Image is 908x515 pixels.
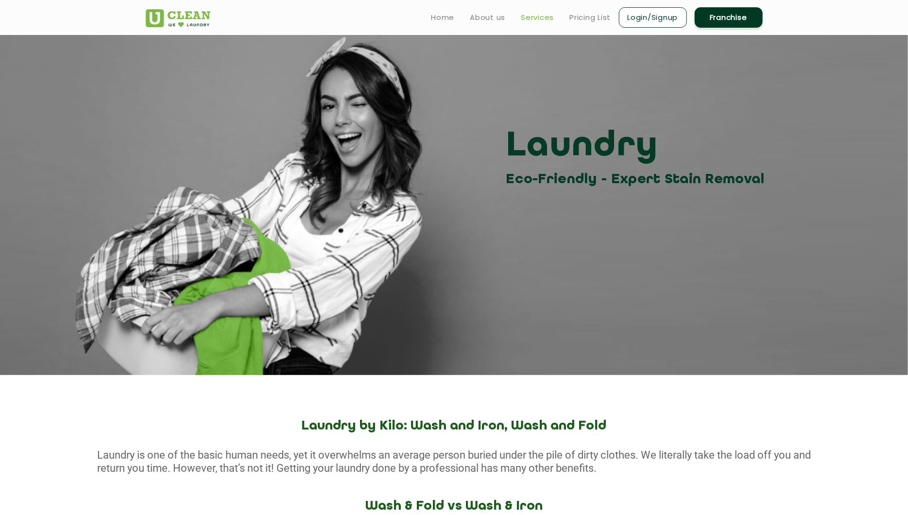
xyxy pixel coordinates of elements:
img: UClean Laundry and Dry Cleaning [146,9,210,27]
a: Home [431,12,455,23]
a: Login/Signup [619,7,687,28]
h3: Laundry [506,125,770,169]
a: Services [521,12,554,23]
a: Pricing List [570,12,611,23]
h3: Eco-Friendly - Expert Stain Removal [506,169,770,190]
a: Franchise [695,7,763,28]
a: About us [470,12,506,23]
